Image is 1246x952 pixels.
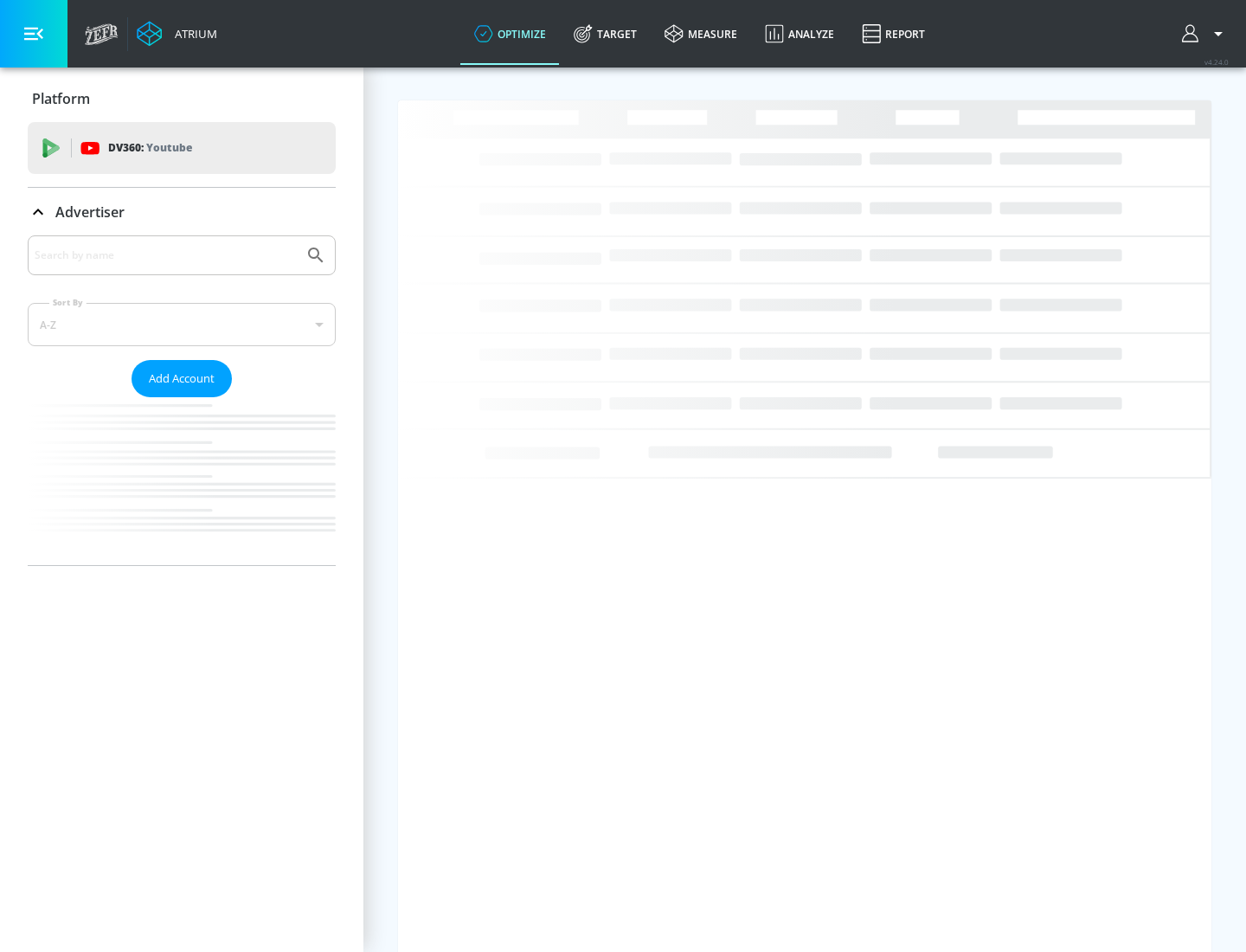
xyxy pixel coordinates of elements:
[28,122,336,174] div: DV360: Youtube
[560,3,651,65] a: Target
[132,360,232,397] button: Add Account
[49,297,87,308] label: Sort By
[55,203,125,222] p: Advertiser
[137,21,217,47] a: Atrium
[146,138,192,157] p: Youtube
[1204,57,1229,67] span: v 4.24.0
[28,235,336,565] div: Advertiser
[28,303,336,346] div: A-Z
[28,397,336,565] nav: list of Advertiser
[751,3,848,65] a: Analyze
[32,89,90,108] p: Platform
[651,3,751,65] a: measure
[848,3,939,65] a: Report
[35,244,297,267] input: Search by name
[149,369,215,389] span: Add Account
[28,74,336,123] div: Platform
[460,3,560,65] a: optimize
[168,26,217,42] div: Atrium
[28,188,336,236] div: Advertiser
[108,138,192,158] p: DV360:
